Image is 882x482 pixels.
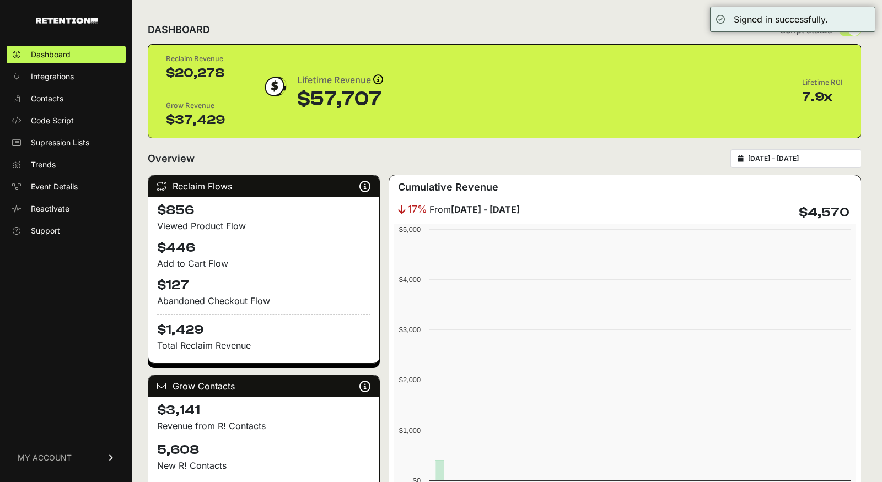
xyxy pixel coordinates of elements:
[31,181,78,192] span: Event Details
[148,151,195,166] h2: Overview
[157,257,370,270] div: Add to Cart Flow
[157,339,370,352] p: Total Reclaim Revenue
[166,64,225,82] div: $20,278
[157,294,370,307] div: Abandoned Checkout Flow
[451,204,520,215] strong: [DATE] - [DATE]
[166,53,225,64] div: Reclaim Revenue
[18,452,72,463] span: MY ACCOUNT
[157,202,370,219] h4: $856
[7,46,126,63] a: Dashboard
[802,88,843,106] div: 7.9x
[802,77,843,88] div: Lifetime ROI
[31,71,74,82] span: Integrations
[31,137,89,148] span: Supression Lists
[7,178,126,196] a: Event Details
[297,73,383,88] div: Lifetime Revenue
[261,73,288,100] img: dollar-coin-05c43ed7efb7bc0c12610022525b4bbbb207c7efeef5aecc26f025e68dcafac9.png
[7,112,126,129] a: Code Script
[399,376,421,384] text: $2,000
[148,22,210,37] h2: DASHBOARD
[166,100,225,111] div: Grow Revenue
[31,159,56,170] span: Trends
[7,200,126,218] a: Reactivate
[148,375,379,397] div: Grow Contacts
[399,326,421,334] text: $3,000
[399,275,421,284] text: $4,000
[7,134,126,151] a: Supression Lists
[157,441,370,459] h4: 5,608
[734,13,828,26] div: Signed in successfully.
[157,277,370,294] h4: $127
[7,222,126,240] a: Support
[31,225,60,236] span: Support
[157,419,370,432] p: Revenue from R! Contacts
[166,111,225,129] div: $37,429
[7,441,126,474] a: MY ACCOUNT
[157,239,370,257] h4: $446
[148,175,379,197] div: Reclaim Flows
[7,90,126,107] a: Contacts
[31,93,63,104] span: Contacts
[157,402,370,419] h4: $3,141
[398,180,498,195] h3: Cumulative Revenue
[7,68,126,85] a: Integrations
[157,459,370,472] p: New R! Contacts
[408,202,427,217] span: 17%
[36,18,98,24] img: Retention.com
[31,203,69,214] span: Reactivate
[399,225,421,234] text: $5,000
[799,204,849,221] h4: $4,570
[399,426,421,435] text: $1,000
[157,219,370,232] div: Viewed Product Flow
[429,203,520,216] span: From
[31,49,71,60] span: Dashboard
[157,314,370,339] h4: $1,429
[31,115,74,126] span: Code Script
[7,156,126,174] a: Trends
[297,88,383,110] div: $57,707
